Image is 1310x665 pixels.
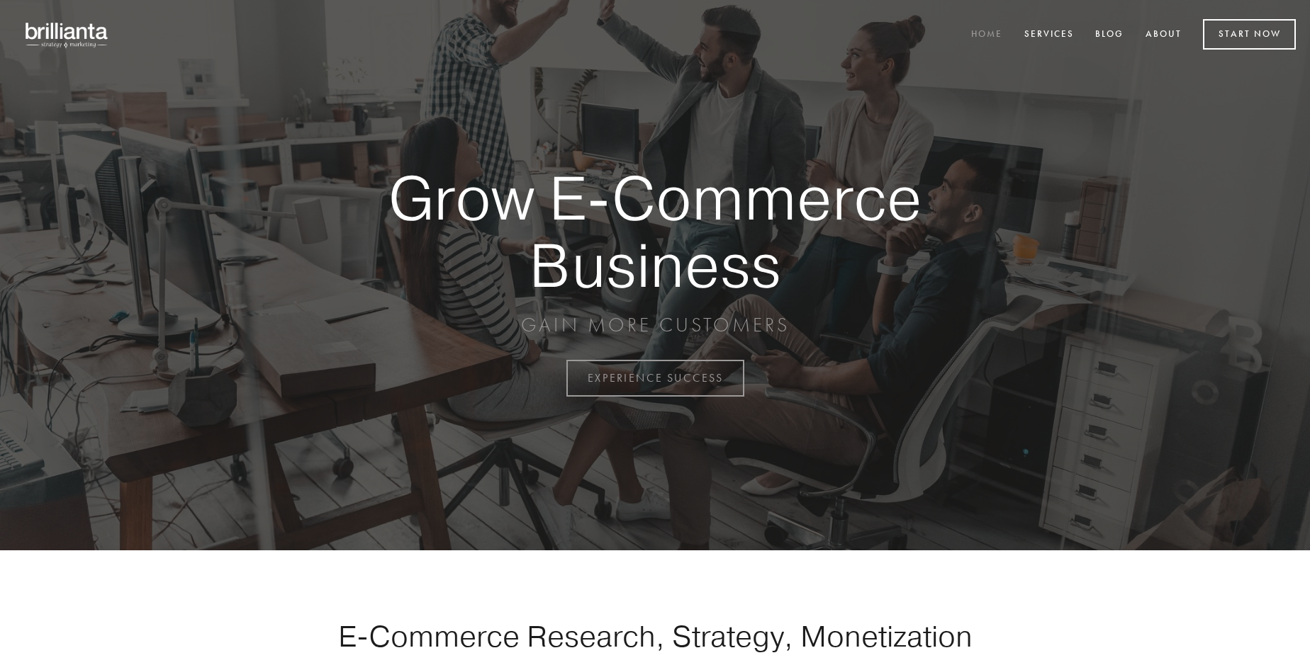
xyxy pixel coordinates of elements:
a: Start Now [1203,19,1296,50]
a: Home [962,23,1012,47]
p: GAIN MORE CUSTOMERS [339,312,971,338]
a: Blog [1086,23,1133,47]
a: About [1136,23,1191,47]
a: Services [1015,23,1083,47]
h1: E-Commerce Research, Strategy, Monetization [293,618,1017,654]
a: EXPERIENCE SUCCESS [566,360,744,397]
img: brillianta - research, strategy, marketing [14,14,121,55]
strong: Grow E-Commerce Business [339,164,971,298]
